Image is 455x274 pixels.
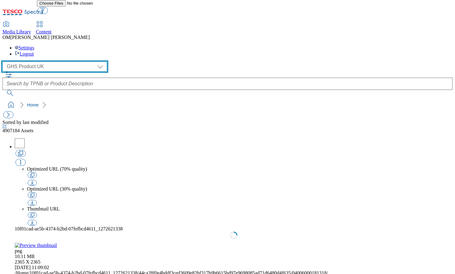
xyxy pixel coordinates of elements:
[15,248,22,253] span: Type
[2,128,21,133] span: 4907184
[36,22,52,35] a: Content
[6,100,16,110] a: home
[2,78,453,90] input: Search by TPNB or Product Description
[15,254,34,259] span: Size
[2,120,49,125] span: Sorted by last modified
[27,206,60,211] span: Thumbnail URL
[15,226,123,231] span: 10f01cad-ae5b-4374-b2bd-07fefbcd4611_1272621338
[27,186,87,191] span: Optimized URL (30% quality)
[2,35,10,40] span: OM
[27,102,38,107] a: Home
[27,166,87,172] span: Optimized URL (70% quality)
[2,29,31,34] span: Media Library
[15,259,41,264] span: Resolution
[36,29,52,34] span: Content
[2,22,31,35] a: Media Library
[15,243,57,248] img: Preview thumbnail
[15,51,34,56] a: Logout
[2,99,453,111] nav: breadcrumb
[2,128,34,133] span: Assets
[15,45,34,50] a: Settings
[10,35,90,40] span: [PERSON_NAME] [PERSON_NAME]
[15,265,453,270] div: Last Modified
[15,232,453,248] a: Preview thumbnail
